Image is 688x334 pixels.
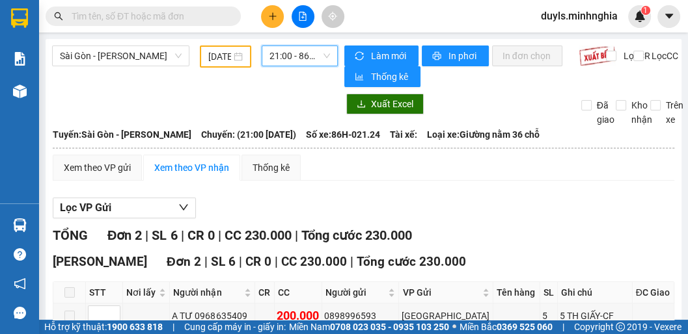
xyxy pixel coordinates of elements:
span: Tài xế: [390,127,417,142]
span: Người nhận [173,285,241,300]
button: downloadXuất Excel [346,94,424,114]
span: question-circle [14,248,26,261]
span: Chuyến: (21:00 [DATE]) [201,127,296,142]
th: SL [540,282,558,303]
button: printerIn phơi [422,45,489,66]
span: | [294,227,297,243]
div: 0898996593 [324,309,396,323]
span: CC 230.000 [281,254,347,269]
span: [PERSON_NAME] [53,254,147,269]
button: caret-down [657,5,680,28]
span: | [562,320,564,334]
th: CR [255,282,275,303]
span: Cung cấp máy in - giấy in: [184,320,286,334]
span: copyright [616,322,625,331]
span: Lọc CR [618,49,652,63]
span: 1 [643,6,648,15]
span: VP Gửi [402,285,480,300]
span: | [172,320,174,334]
span: Lọc VP Gửi [60,199,111,216]
span: bar-chart [355,72,366,83]
span: ⚪️ [452,324,456,329]
span: Sài Gòn - Phan Rí [60,46,182,66]
sup: 1 [641,6,650,15]
span: Xuất Excel [371,97,413,111]
span: | [275,254,278,269]
button: syncLàm mới [344,45,419,66]
div: Xem theo VP nhận [154,161,229,175]
span: sync [355,51,366,62]
span: search [54,12,63,21]
span: Đơn 2 [167,254,201,269]
th: ĐC Giao [633,282,674,303]
span: Tổng cước 230.000 [301,227,411,243]
span: file-add [298,12,307,21]
span: Loại xe: Giường nằm 36 chỗ [427,127,540,142]
button: bar-chartThống kê [344,66,420,87]
span: Đơn 2 [107,227,142,243]
button: aim [322,5,344,28]
img: warehouse-icon [13,84,27,98]
input: Tìm tên, số ĐT hoặc mã đơn [72,9,225,23]
button: In đơn chọn [492,45,563,66]
span: aim [328,12,337,21]
strong: 0708 023 035 - 0935 103 250 [330,322,449,332]
span: SL 6 [152,227,177,243]
img: warehouse-icon [13,218,27,232]
img: solution-icon [13,52,27,66]
button: file-add [292,5,314,28]
span: CR 0 [187,227,214,243]
span: SL 6 [211,254,236,269]
div: Xem theo VP gửi [64,161,131,175]
div: 200.000 [277,307,320,325]
span: caret-down [663,10,675,22]
img: logo-vxr [11,8,28,28]
span: | [204,254,208,269]
td: Sài Gòn [399,303,493,329]
span: | [350,254,353,269]
span: Miền Bắc [460,320,553,334]
span: printer [432,51,443,62]
span: down [178,202,189,212]
span: Tổng cước 230.000 [357,254,466,269]
th: CC [275,282,322,303]
span: TỔNG [53,227,88,243]
button: plus [261,5,284,28]
span: CR 0 [245,254,271,269]
span: | [145,227,148,243]
span: | [239,254,242,269]
div: 5 TH GIẤY-CF [560,309,629,323]
div: [GEOGRAPHIC_DATA] [401,309,491,323]
span: Lọc CC [646,49,680,63]
span: Thống kê [371,70,410,84]
span: 21:00 - 86H-021.24 [269,46,330,66]
strong: 1900 633 818 [107,322,163,332]
input: 11/09/2025 [208,49,231,64]
button: Lọc VP Gửi [53,198,196,218]
span: Số xe: 86H-021.24 [306,127,380,142]
span: duyls.minhnghia [530,8,628,24]
span: Làm mới [371,49,408,63]
span: message [14,307,26,319]
span: Kho nhận [626,98,657,127]
span: Miền Nam [289,320,449,334]
th: Tên hàng [493,282,540,303]
th: STT [86,282,123,303]
span: Nơi lấy [126,285,156,300]
div: 5 [542,309,556,323]
span: download [357,99,366,110]
span: notification [14,277,26,290]
span: CC 230.000 [224,227,291,243]
img: 9k= [579,45,616,66]
th: Ghi chú [558,282,632,303]
span: Người gửi [325,285,385,300]
span: Hỗ trợ kỹ thuật: [44,320,163,334]
b: Tuyến: Sài Gòn - [PERSON_NAME] [53,129,191,140]
span: Đã giao [592,98,620,127]
span: plus [268,12,277,21]
strong: 0369 525 060 [497,322,553,332]
div: A TƯ 0968635409 [172,309,253,323]
span: In phơi [448,49,478,63]
span: | [180,227,184,243]
div: Thống kê [253,161,290,175]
